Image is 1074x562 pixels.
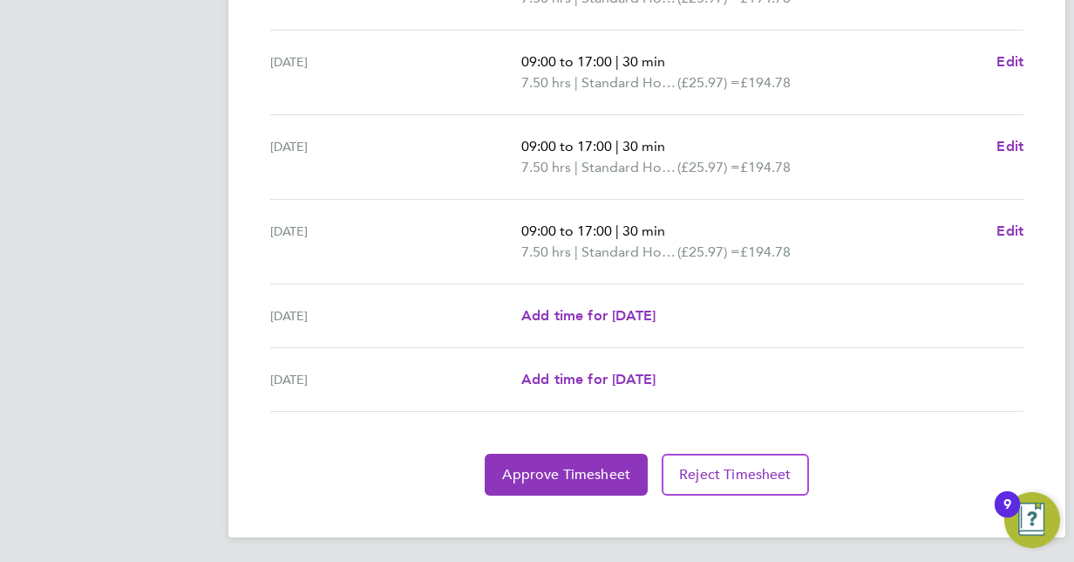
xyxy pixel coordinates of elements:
[740,74,791,91] span: £194.78
[996,136,1023,157] a: Edit
[581,72,677,93] span: Standard Hourly
[521,305,656,326] a: Add time for [DATE]
[740,159,791,175] span: £194.78
[677,159,740,175] span: (£25.97) =
[270,305,521,326] div: [DATE]
[270,369,521,390] div: [DATE]
[740,243,791,260] span: £194.78
[679,466,792,483] span: Reject Timesheet
[521,53,612,70] span: 09:00 to 17:00
[574,243,578,260] span: |
[1003,504,1011,527] div: 9
[615,53,619,70] span: |
[485,454,648,496] button: Approve Timesheet
[622,53,665,70] span: 30 min
[521,371,656,387] span: Add time for [DATE]
[615,138,619,154] span: |
[270,51,521,93] div: [DATE]
[521,138,612,154] span: 09:00 to 17:00
[521,159,571,175] span: 7.50 hrs
[996,221,1023,242] a: Edit
[677,74,740,91] span: (£25.97) =
[622,223,665,239] span: 30 min
[521,243,571,260] span: 7.50 hrs
[521,74,571,91] span: 7.50 hrs
[521,307,656,324] span: Add time for [DATE]
[615,223,619,239] span: |
[622,138,665,154] span: 30 min
[996,138,1023,154] span: Edit
[996,51,1023,72] a: Edit
[677,243,740,260] span: (£25.97) =
[502,466,630,483] span: Approve Timesheet
[1004,492,1060,548] button: Open Resource Center, 9 new notifications
[270,221,521,263] div: [DATE]
[581,242,677,263] span: Standard Hourly
[574,74,578,91] span: |
[996,223,1023,239] span: Edit
[521,369,656,390] a: Add time for [DATE]
[662,454,809,496] button: Reject Timesheet
[521,223,612,239] span: 09:00 to 17:00
[581,157,677,178] span: Standard Hourly
[996,53,1023,70] span: Edit
[270,136,521,178] div: [DATE]
[574,159,578,175] span: |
